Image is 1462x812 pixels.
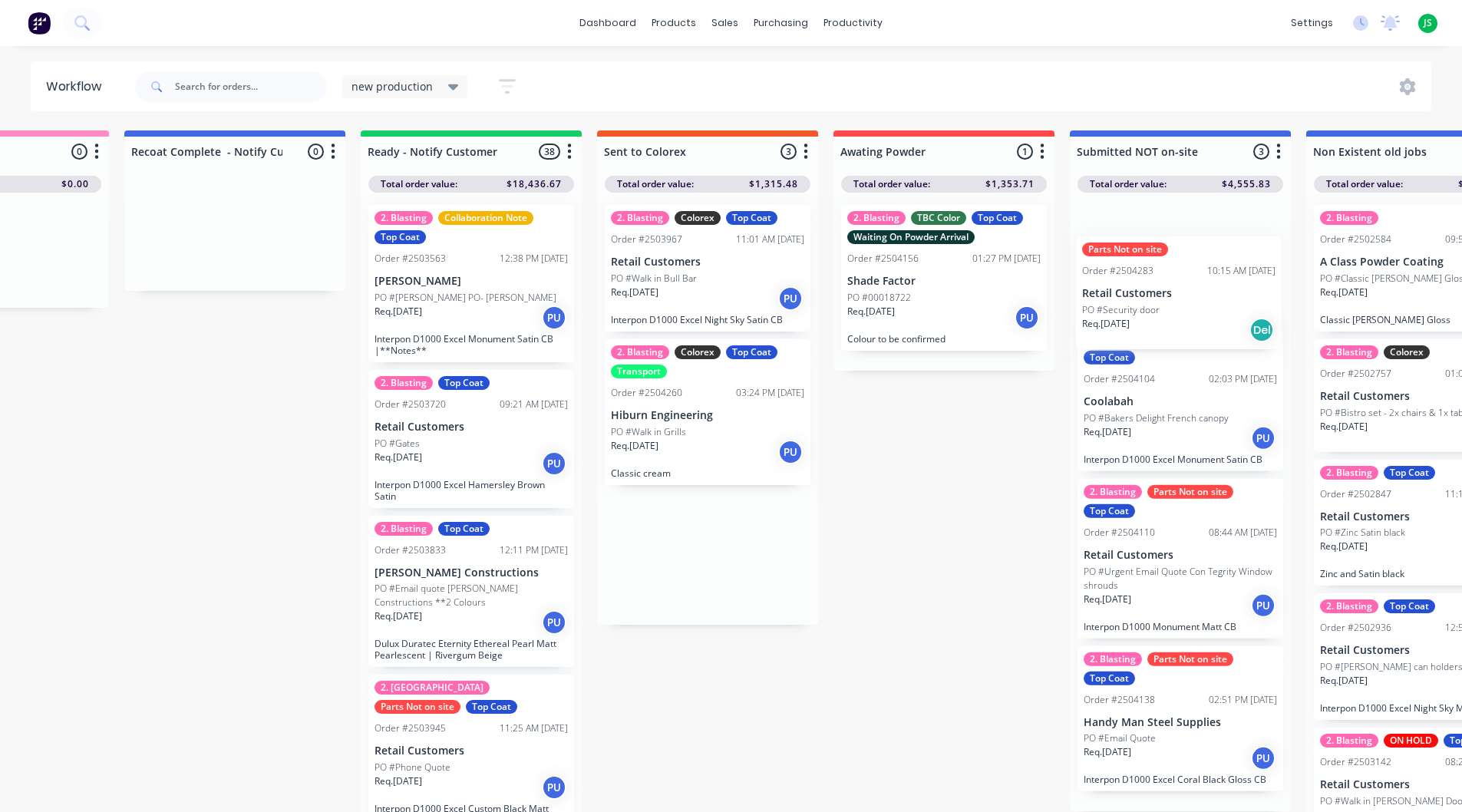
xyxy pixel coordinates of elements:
span: 3 [781,144,797,160]
img: Factory [28,12,51,35]
input: Enter column name… [840,144,992,160]
span: 38 [539,144,560,160]
div: sales [704,12,746,35]
div: productivity [816,12,890,35]
span: 0 [308,144,324,160]
span: $1,315.48 [749,177,798,191]
div: settings [1283,12,1341,35]
span: Total order value: [1090,177,1167,191]
input: Enter column name… [604,144,755,160]
span: 3 [1253,144,1269,160]
input: Enter column name… [131,144,282,160]
span: 1 [1017,144,1033,160]
span: $1,353.71 [985,177,1035,191]
span: $0.00 [61,177,89,191]
span: JS [1424,16,1432,30]
span: Total order value: [1326,177,1403,191]
div: Workflow [46,78,109,96]
span: 0 [71,144,87,160]
input: Enter column name… [368,144,519,160]
div: products [644,12,704,35]
span: Total order value: [853,177,930,191]
input: Enter column name… [1077,144,1228,160]
div: purchasing [746,12,816,35]
span: Total order value: [617,177,694,191]
a: dashboard [572,12,644,35]
span: $18,436.67 [507,177,562,191]
span: Total order value: [381,177,457,191]
span: new production [351,78,433,94]
span: $4,555.83 [1222,177,1271,191]
input: Search for orders... [175,71,327,102]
